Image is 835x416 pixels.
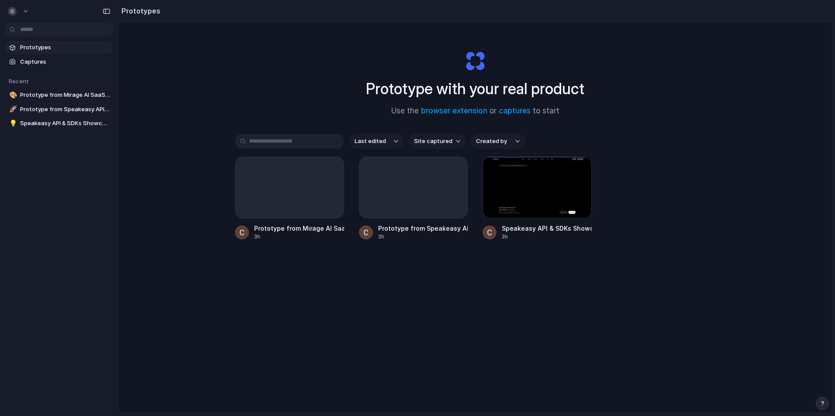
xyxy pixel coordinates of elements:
[8,105,17,114] button: 🚀
[8,91,17,99] button: 🎨
[499,106,531,115] a: captures
[4,55,114,68] a: Captures
[355,137,386,146] span: Last edited
[502,224,592,233] div: Speakeasy API & SDKs Showcase
[378,224,468,233] div: Prototype from Speakeasy API & MCP SDKs
[391,106,559,117] span: Use the or to start
[20,119,110,128] span: Speakeasy API & SDKs Showcase
[9,104,15,114] div: 🚀
[4,41,114,54] a: Prototypes
[118,6,160,16] h2: Prototypes
[4,103,114,116] a: 🚀Prototype from Speakeasy API & MCP SDKs
[20,91,110,99] span: Prototype from Mirage AI SaaS Framer Template
[476,137,507,146] span: Created by
[9,78,29,85] span: Recent
[421,106,487,115] a: browser extension
[409,134,466,149] button: Site captured
[8,119,17,128] button: 💡
[483,157,592,241] a: Speakeasy API & SDKs ShowcaseSpeakeasy API & SDKs Showcase3h
[349,134,404,149] button: Last edited
[502,233,592,241] div: 3h
[359,157,468,241] a: Prototype from Speakeasy API & MCP SDKs3h
[9,119,15,129] div: 💡
[9,90,15,100] div: 🎨
[20,58,110,66] span: Captures
[471,134,525,149] button: Created by
[4,89,114,102] a: 🎨Prototype from Mirage AI SaaS Framer Template
[4,117,114,130] a: 💡Speakeasy API & SDKs Showcase
[366,77,584,100] h1: Prototype with your real product
[254,233,344,241] div: 3h
[378,233,468,241] div: 3h
[414,137,452,146] span: Site captured
[20,43,110,52] span: Prototypes
[235,157,344,241] a: Prototype from Mirage AI SaaS Framer Template3h
[20,105,110,114] span: Prototype from Speakeasy API & MCP SDKs
[254,224,344,233] div: Prototype from Mirage AI SaaS Framer Template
